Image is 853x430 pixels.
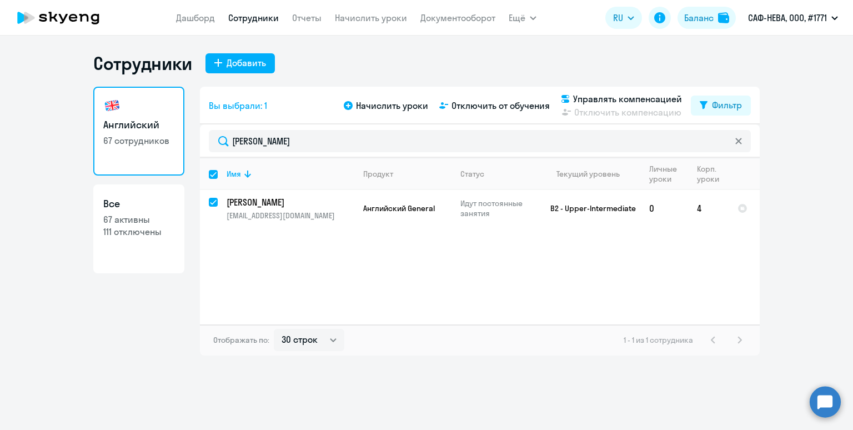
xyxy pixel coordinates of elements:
p: 67 сотрудников [103,134,174,147]
a: Дашборд [176,12,215,23]
td: 4 [688,190,729,227]
a: Все67 активны111 отключены [93,184,184,273]
a: Начислить уроки [335,12,407,23]
h3: Все [103,197,174,211]
span: RU [613,11,623,24]
div: Текущий уровень [546,169,640,179]
div: Статус [460,169,484,179]
td: B2 - Upper-Intermediate [537,190,640,227]
a: Документооборот [420,12,495,23]
button: Фильтр [691,96,751,116]
span: Начислить уроки [356,99,428,112]
td: 0 [640,190,688,227]
p: [EMAIL_ADDRESS][DOMAIN_NAME] [227,211,354,221]
button: Ещё [509,7,536,29]
a: Отчеты [292,12,322,23]
div: Продукт [363,169,451,179]
a: Сотрудники [228,12,279,23]
a: [PERSON_NAME] [227,196,354,208]
img: balance [718,12,729,23]
button: САФ-НЕВА, ООО, #1771 [742,4,844,31]
div: Добавить [227,56,266,69]
a: Английский67 сотрудников [93,87,184,176]
div: Статус [460,169,536,179]
img: english [103,97,121,114]
span: Отображать по: [213,335,269,345]
button: Добавить [205,53,275,73]
p: [PERSON_NAME] [227,196,352,208]
p: 111 отключены [103,226,174,238]
span: Вы выбрали: 1 [209,99,267,112]
span: Ещё [509,11,525,24]
p: 67 активны [103,213,174,226]
span: 1 - 1 из 1 сотрудника [624,335,693,345]
div: Текущий уровень [556,169,620,179]
div: Фильтр [712,98,742,112]
div: Имя [227,169,354,179]
input: Поиск по имени, email, продукту или статусу [209,130,751,152]
div: Баланс [684,11,714,24]
h3: Английский [103,118,174,132]
div: Личные уроки [649,164,688,184]
button: RU [605,7,642,29]
p: САФ-НЕВА, ООО, #1771 [748,11,827,24]
span: Отключить от обучения [451,99,550,112]
p: Идут постоянные занятия [460,198,536,218]
div: Корп. уроки [697,164,728,184]
div: Имя [227,169,241,179]
span: Управлять компенсацией [573,92,682,106]
span: Английский General [363,203,435,213]
div: Личные уроки [649,164,680,184]
button: Балансbalance [678,7,736,29]
h1: Сотрудники [93,52,192,74]
div: Корп. уроки [697,164,721,184]
div: Продукт [363,169,393,179]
